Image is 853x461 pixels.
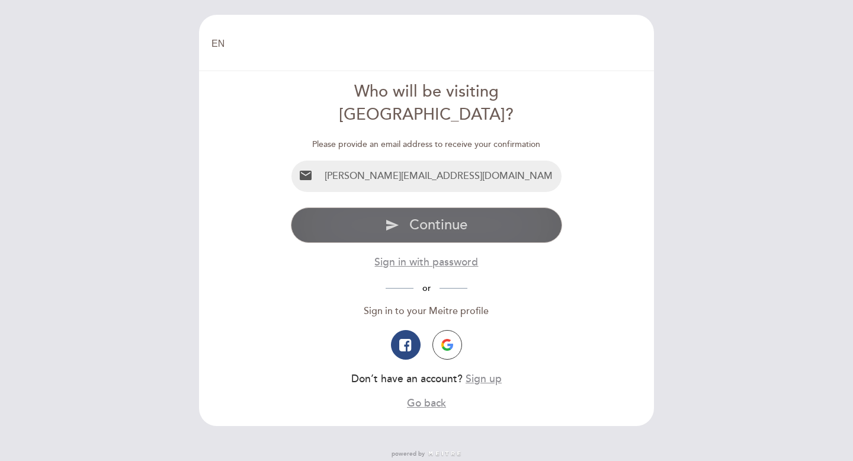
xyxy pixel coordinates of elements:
img: MEITRE [428,451,461,457]
span: Continue [409,216,467,233]
div: Please provide an email address to receive your confirmation [291,139,563,151]
i: email [299,168,313,183]
div: Sign in to your Meitre profile [291,305,563,318]
img: icon-google.png [441,339,453,351]
div: Who will be visiting [GEOGRAPHIC_DATA]? [291,81,563,127]
span: Don’t have an account? [351,373,463,385]
button: Sign up [466,372,502,386]
a: powered by [392,450,461,458]
i: send [385,218,399,232]
button: send Continue [291,207,563,243]
button: Go back [407,396,446,411]
input: Email [320,161,562,192]
button: Sign in with password [374,255,478,270]
span: or [413,283,440,293]
span: powered by [392,450,425,458]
